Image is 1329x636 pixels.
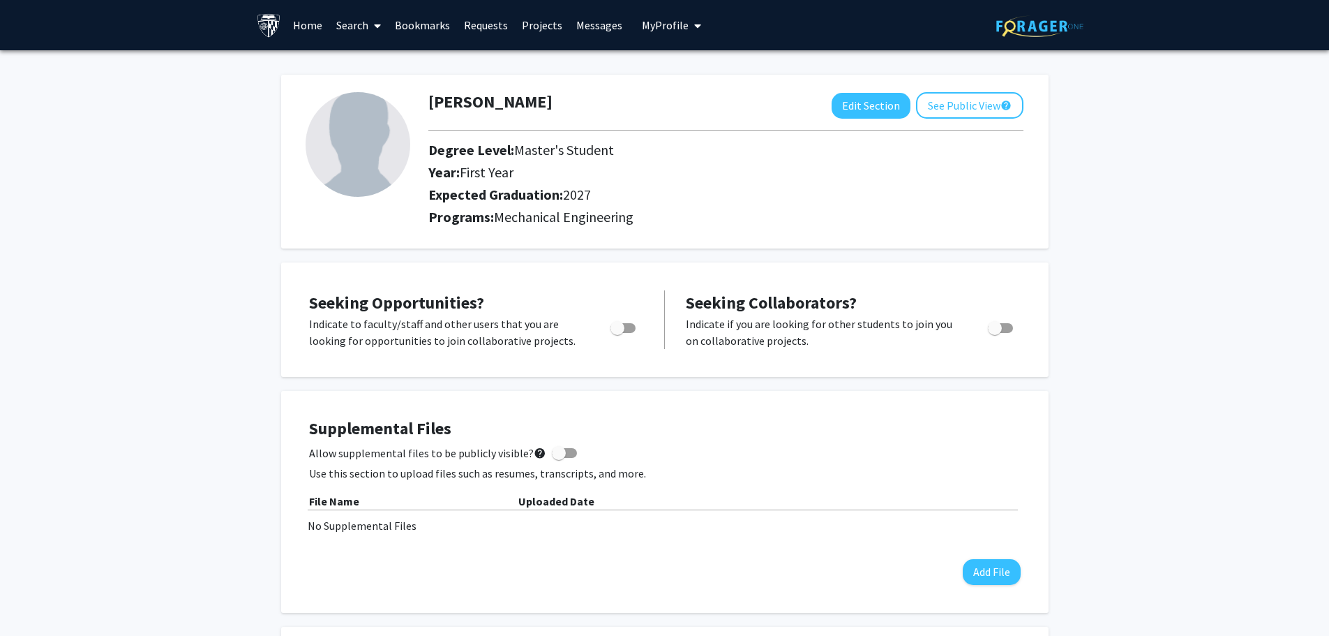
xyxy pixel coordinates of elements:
[428,186,903,203] h2: Expected Graduation:
[996,15,1083,37] img: ForagerOne Logo
[309,292,484,313] span: Seeking Opportunities?
[963,559,1021,585] button: Add File
[428,164,903,181] h2: Year:
[518,494,594,508] b: Uploaded Date
[569,1,629,50] a: Messages
[460,163,513,181] span: First Year
[308,517,1022,534] div: No Supplemental Files
[309,445,546,461] span: Allow supplemental files to be publicly visible?
[686,316,961,349] p: Indicate if you are looking for other students to join you on collaborative projects.
[605,316,643,337] div: Toggle
[309,419,1021,439] h4: Supplemental Files
[306,92,410,197] img: Profile Picture
[457,1,515,50] a: Requests
[428,142,903,158] h2: Degree Level:
[257,13,281,38] img: Johns Hopkins University Logo
[686,292,857,313] span: Seeking Collaborators?
[329,1,388,50] a: Search
[428,209,1023,225] h2: Programs:
[916,92,1023,119] button: See Public View
[832,93,910,119] button: Edit Section
[514,141,614,158] span: Master's Student
[428,92,553,112] h1: [PERSON_NAME]
[494,208,633,225] span: Mechanical Engineering
[309,494,359,508] b: File Name
[10,573,59,626] iframe: Chat
[534,445,546,461] mat-icon: help
[642,18,689,32] span: My Profile
[515,1,569,50] a: Projects
[309,465,1021,482] p: Use this section to upload files such as resumes, transcripts, and more.
[309,316,584,349] p: Indicate to faculty/staff and other users that you are looking for opportunities to join collabor...
[286,1,329,50] a: Home
[1000,97,1012,114] mat-icon: help
[563,186,591,203] span: 2027
[982,316,1021,337] div: Toggle
[388,1,457,50] a: Bookmarks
